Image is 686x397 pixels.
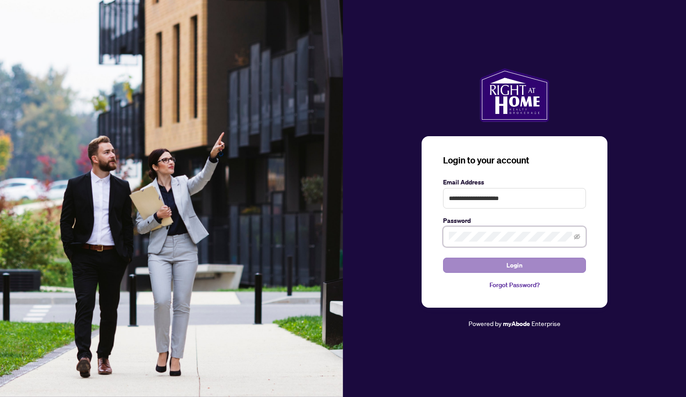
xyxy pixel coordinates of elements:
button: Login [443,258,586,273]
span: Powered by [468,319,502,327]
label: Email Address [443,177,586,187]
a: myAbode [503,319,530,329]
span: Login [506,258,523,272]
img: ma-logo [480,68,549,122]
a: Forgot Password? [443,280,586,290]
h3: Login to your account [443,154,586,167]
label: Password [443,216,586,226]
span: Enterprise [531,319,561,327]
span: eye-invisible [574,234,580,240]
